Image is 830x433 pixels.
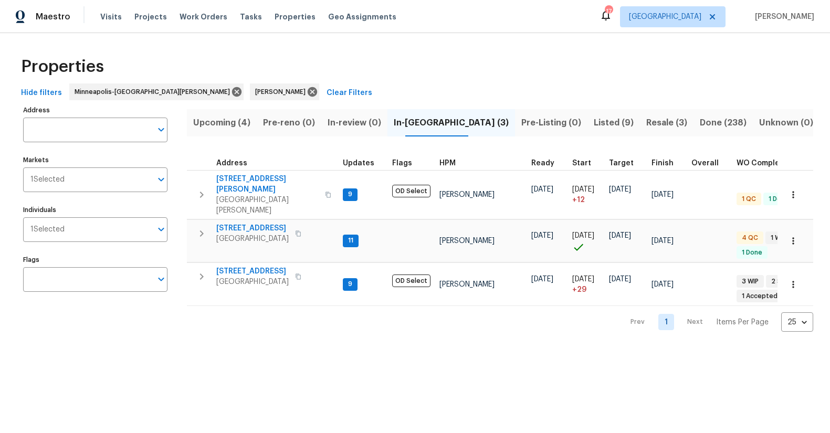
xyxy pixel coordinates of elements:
[738,195,760,204] span: 1 QC
[69,83,244,100] div: Minneapolis-[GEOGRAPHIC_DATA][PERSON_NAME]
[609,186,631,193] span: [DATE]
[322,83,376,103] button: Clear Filters
[21,61,104,72] span: Properties
[392,274,430,287] span: OD Select
[75,87,234,97] span: Minneapolis-[GEOGRAPHIC_DATA][PERSON_NAME]
[572,232,594,239] span: [DATE]
[23,207,167,213] label: Individuals
[691,160,719,167] span: Overall
[572,186,594,193] span: [DATE]
[344,280,356,289] span: 9
[392,160,412,167] span: Flags
[343,160,374,167] span: Updates
[738,292,782,301] span: 1 Accepted
[766,234,790,242] span: 1 WIP
[30,225,65,234] span: 1 Selected
[764,195,793,204] span: 1 Done
[781,309,813,336] div: 25
[609,232,631,239] span: [DATE]
[658,314,674,330] a: Goto page 1
[572,195,585,205] span: + 12
[621,312,813,332] nav: Pagination Navigation
[572,284,586,295] span: + 29
[691,160,728,167] div: Days past target finish date
[240,13,262,20] span: Tasks
[738,277,763,286] span: 3 WIP
[263,115,315,130] span: Pre-reno (0)
[572,160,601,167] div: Actual renovation start date
[255,87,310,97] span: [PERSON_NAME]
[216,195,319,216] span: [GEOGRAPHIC_DATA][PERSON_NAME]
[646,115,687,130] span: Resale (3)
[216,234,289,244] span: [GEOGRAPHIC_DATA]
[652,160,674,167] span: Finish
[30,175,65,184] span: 1 Selected
[134,12,167,22] span: Projects
[344,236,358,245] span: 11
[531,160,564,167] div: Earliest renovation start date (first business day after COE or Checkout)
[216,277,289,287] span: [GEOGRAPHIC_DATA]
[531,186,553,193] span: [DATE]
[439,160,456,167] span: HPM
[652,281,674,288] span: [DATE]
[738,248,766,257] span: 1 Done
[328,115,381,130] span: In-review (0)
[439,281,495,288] span: [PERSON_NAME]
[609,160,643,167] div: Target renovation project end date
[629,12,701,22] span: [GEOGRAPHIC_DATA]
[392,185,430,197] span: OD Select
[344,190,356,199] span: 9
[154,172,169,187] button: Open
[193,115,250,130] span: Upcoming (4)
[439,237,495,245] span: [PERSON_NAME]
[700,115,747,130] span: Done (238)
[180,12,227,22] span: Work Orders
[737,160,794,167] span: WO Completion
[652,237,674,245] span: [DATE]
[216,223,289,234] span: [STREET_ADDRESS]
[100,12,122,22] span: Visits
[216,174,319,195] span: [STREET_ADDRESS][PERSON_NAME]
[17,83,66,103] button: Hide filters
[154,272,169,287] button: Open
[568,170,605,219] td: Project started 12 days late
[652,160,683,167] div: Projected renovation finish date
[531,276,553,283] span: [DATE]
[594,115,634,130] span: Listed (9)
[23,157,167,163] label: Markets
[439,191,495,198] span: [PERSON_NAME]
[572,160,591,167] span: Start
[652,191,674,198] span: [DATE]
[767,277,796,286] span: 2 Sent
[609,160,634,167] span: Target
[216,160,247,167] span: Address
[568,263,605,306] td: Project started 29 days late
[154,222,169,237] button: Open
[531,232,553,239] span: [DATE]
[609,276,631,283] span: [DATE]
[531,160,554,167] span: Ready
[23,257,167,263] label: Flags
[36,12,70,22] span: Maestro
[738,234,762,242] span: 4 QC
[521,115,581,130] span: Pre-Listing (0)
[216,266,289,277] span: [STREET_ADDRESS]
[751,12,814,22] span: [PERSON_NAME]
[759,115,813,130] span: Unknown (0)
[716,317,769,328] p: Items Per Page
[275,12,316,22] span: Properties
[327,87,372,100] span: Clear Filters
[394,115,509,130] span: In-[GEOGRAPHIC_DATA] (3)
[23,107,167,113] label: Address
[572,276,594,283] span: [DATE]
[250,83,319,100] div: [PERSON_NAME]
[605,6,612,17] div: 17
[21,87,62,100] span: Hide filters
[154,122,169,137] button: Open
[568,219,605,262] td: Project started on time
[328,12,396,22] span: Geo Assignments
